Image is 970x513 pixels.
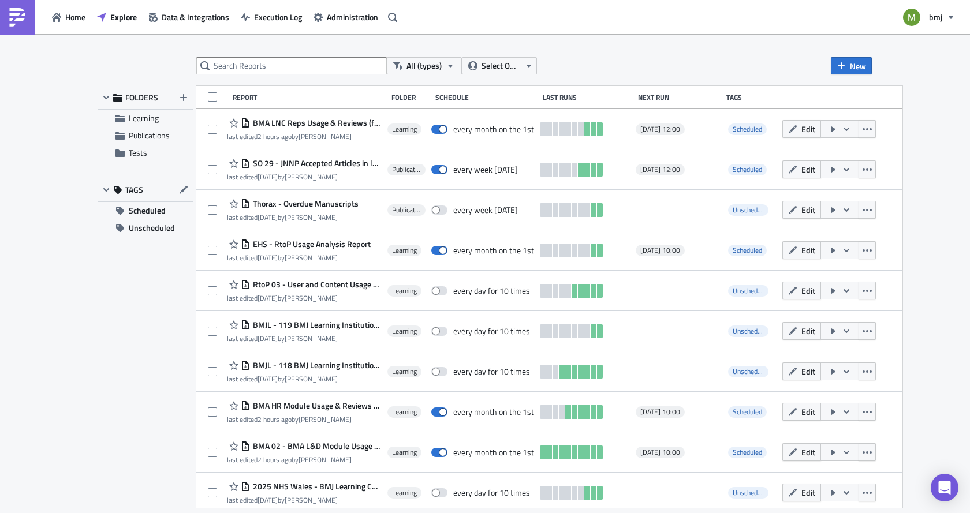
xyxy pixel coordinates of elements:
[98,202,193,219] button: Scheduled
[733,164,762,175] span: Scheduled
[129,219,175,237] span: Unscheduled
[129,129,170,141] span: Publications
[227,334,381,343] div: last edited by [PERSON_NAME]
[235,8,308,26] a: Execution Log
[258,131,292,142] time: 2025-10-01T10:54:57Z
[782,160,821,178] button: Edit
[782,282,821,299] button: Edit
[728,325,768,337] span: Unscheduled
[143,8,235,26] button: Data & Integrations
[733,366,770,377] span: Unscheduled
[392,205,421,215] span: Publications
[728,245,767,256] span: Scheduled
[227,132,381,141] div: last edited by [PERSON_NAME]
[733,406,762,417] span: Scheduled
[482,59,520,72] span: Select Owner
[896,5,961,30] button: bmj
[129,147,147,159] span: Tests
[728,406,767,418] span: Scheduled
[308,8,384,26] button: Administration
[929,11,942,23] span: bmj
[258,414,292,425] time: 2025-10-01T10:52:09Z
[453,407,534,417] div: every month on the 1st
[327,11,378,23] span: Administration
[258,333,278,344] time: 2025-08-19T09:04:19Z
[196,57,387,74] input: Search Reports
[902,8,921,27] img: Avatar
[254,11,302,23] span: Execution Log
[728,285,768,297] span: Unscheduled
[250,320,381,330] span: BMJL - 119 BMJ Learning Institutional Usage - User Details
[227,173,381,181] div: last edited by [PERSON_NAME]
[392,367,417,376] span: Learning
[733,325,770,336] span: Unscheduled
[453,124,534,134] div: every month on the 1st
[462,57,537,74] button: Select Owner
[801,446,815,458] span: Edit
[801,365,815,377] span: Edit
[406,59,442,72] span: All (types)
[453,488,530,498] div: every day for 10 times
[227,253,371,262] div: last edited by [PERSON_NAME]
[233,93,386,102] div: Report
[250,360,381,370] span: BMJL - 118 BMJ Learning Institutional Usage
[250,279,381,290] span: RtoP 03 - User and Content Usage Dashboard
[392,407,417,417] span: Learning
[801,204,815,216] span: Edit
[91,8,143,26] button: Explore
[801,163,815,175] span: Edit
[392,286,417,295] span: Learning
[831,57,872,74] button: New
[728,487,768,499] span: Unscheduled
[782,201,821,219] button: Edit
[728,204,768,216] span: Unscheduled
[250,118,381,128] span: BMA LNC Reps Usage & Reviews (for publication) - Monthly
[129,112,159,124] span: Learning
[258,454,292,465] time: 2025-10-01T11:07:51Z
[98,219,193,237] button: Unscheduled
[728,366,768,377] span: Unscheduled
[728,164,767,175] span: Scheduled
[453,326,530,336] div: every day for 10 times
[640,407,680,417] span: [DATE] 10:00
[391,93,430,102] div: Folder
[733,123,762,134] span: Scheduled
[638,93,721,102] div: Next Run
[782,484,821,501] button: Edit
[227,455,381,464] div: last edited by [PERSON_NAME]
[227,496,381,504] div: last edited by [PERSON_NAME]
[46,8,91,26] button: Home
[258,171,278,182] time: 2025-09-24T13:41:23Z
[640,448,680,457] span: [DATE] 10:00
[728,447,767,458] span: Scheduled
[543,93,632,102] div: Last Runs
[258,495,278,505] time: 2025-09-24T13:59:12Z
[782,241,821,259] button: Edit
[125,185,143,195] span: TAGS
[250,481,381,492] span: 2025 NHS Wales - BMJ Learning Consortia Institutional Usage
[162,11,229,23] span: Data & Integrations
[733,204,770,215] span: Unscheduled
[453,245,534,256] div: every month on the 1st
[782,322,821,340] button: Edit
[129,202,166,219] span: Scheduled
[227,294,381,302] div: last edited by [PERSON_NAME]
[733,285,770,296] span: Unscheduled
[782,362,821,380] button: Edit
[392,448,417,457] span: Learning
[782,443,821,461] button: Edit
[801,486,815,499] span: Edit
[733,245,762,256] span: Scheduled
[733,447,762,458] span: Scheduled
[392,165,421,174] span: Publications
[250,199,359,209] span: Thorax - Overdue Manuscripts
[453,447,534,458] div: every month on the 1st
[65,11,85,23] span: Home
[782,403,821,421] button: Edit
[392,488,417,497] span: Learning
[453,205,518,215] div: every week on Monday
[258,293,278,304] time: 2025-09-22T07:52:05Z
